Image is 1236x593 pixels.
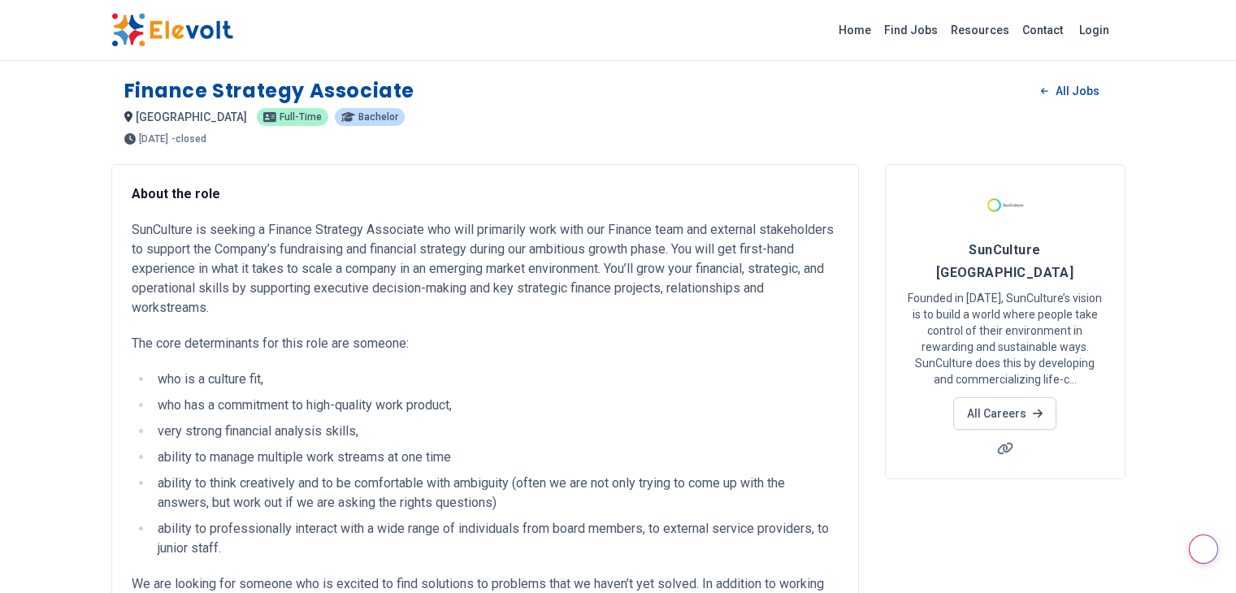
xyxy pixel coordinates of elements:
a: Login [1069,14,1119,46]
h1: Finance Strategy Associate [124,78,415,104]
a: Resources [944,17,1016,43]
li: ability to manage multiple work streams at one time [153,448,839,467]
p: The core determinants for this role are someone: [132,334,839,353]
span: SunCulture [GEOGRAPHIC_DATA] [936,242,1074,280]
li: who is a culture fit, [153,370,839,389]
a: Contact [1016,17,1069,43]
img: SunCulture Kenya [985,184,1026,225]
a: Home [832,17,878,43]
li: ability to think creatively and to be comfortable with ambiguity (often we are not only trying to... [153,474,839,513]
p: Founded in [DATE], SunCulture’s vision is to build a world where people take control of their env... [905,290,1105,387]
span: Bachelor [358,112,398,122]
a: Find Jobs [878,17,944,43]
p: SunCulture is seeking a Finance Strategy Associate who will primarily work with our Finance team ... [132,220,839,318]
a: All Careers [953,397,1056,430]
a: All Jobs [1028,79,1112,103]
span: [DATE] [139,134,168,144]
p: - closed [171,134,206,144]
li: very strong financial analysis skills, [153,422,839,441]
li: who has a commitment to high-quality work product, [153,396,839,415]
li: ability to professionally interact with a wide range of individuals from board members, to extern... [153,519,839,558]
strong: About the role [132,186,220,201]
span: Full-time [280,112,322,122]
img: Elevolt [111,13,233,47]
span: [GEOGRAPHIC_DATA] [136,110,247,123]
